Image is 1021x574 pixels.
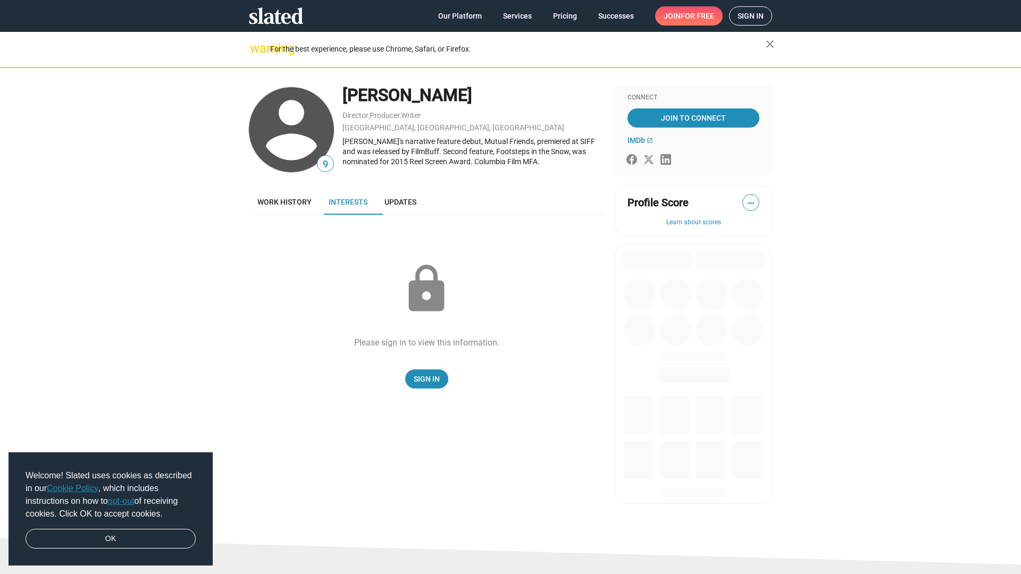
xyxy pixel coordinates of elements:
[329,198,367,206] span: Interests
[627,94,759,102] div: Connect
[627,136,645,145] span: IMDb
[400,263,453,316] mat-icon: lock
[108,496,135,505] a: opt-out
[764,38,776,50] mat-icon: close
[405,369,448,389] a: Sign In
[26,469,196,520] span: Welcome! Slated uses cookies as described in our , which includes instructions on how to of recei...
[430,6,490,26] a: Our Platform
[249,189,320,215] a: Work history
[664,6,714,26] span: Join
[401,111,421,120] a: Writer
[384,198,416,206] span: Updates
[317,157,333,172] span: 9
[47,484,98,493] a: Cookie Policy
[681,6,714,26] span: for free
[655,6,723,26] a: Joinfor free
[647,137,653,143] mat-icon: open_in_new
[320,189,376,215] a: Interests
[743,196,759,210] span: —
[342,84,604,107] div: [PERSON_NAME]
[342,123,564,132] a: [GEOGRAPHIC_DATA], [GEOGRAPHIC_DATA], [GEOGRAPHIC_DATA]
[257,198,312,206] span: Work history
[342,111,369,120] a: Director
[627,196,689,210] span: Profile Score
[438,6,482,26] span: Our Platform
[553,6,577,26] span: Pricing
[545,6,585,26] a: Pricing
[370,111,400,120] a: Producer
[369,113,370,119] span: ,
[376,189,425,215] a: Updates
[729,6,772,26] a: Sign in
[598,6,634,26] span: Successes
[270,42,766,56] div: For the best experience, please use Chrome, Safari, or Firefox.
[354,337,499,348] div: Please sign in to view this information.
[503,6,532,26] span: Services
[342,137,604,166] div: [PERSON_NAME]'s narrative feature debut, Mutual Friends, premiered at SIFF and was released by Fi...
[495,6,540,26] a: Services
[250,42,263,55] mat-icon: warning
[738,7,764,25] span: Sign in
[26,529,196,549] a: dismiss cookie message
[400,113,401,119] span: ,
[590,6,642,26] a: Successes
[630,108,757,128] span: Join To Connect
[627,218,759,227] button: Learn about scores
[627,136,653,145] a: IMDb
[627,108,759,128] a: Join To Connect
[9,452,213,566] div: cookieconsent
[414,369,440,389] span: Sign In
